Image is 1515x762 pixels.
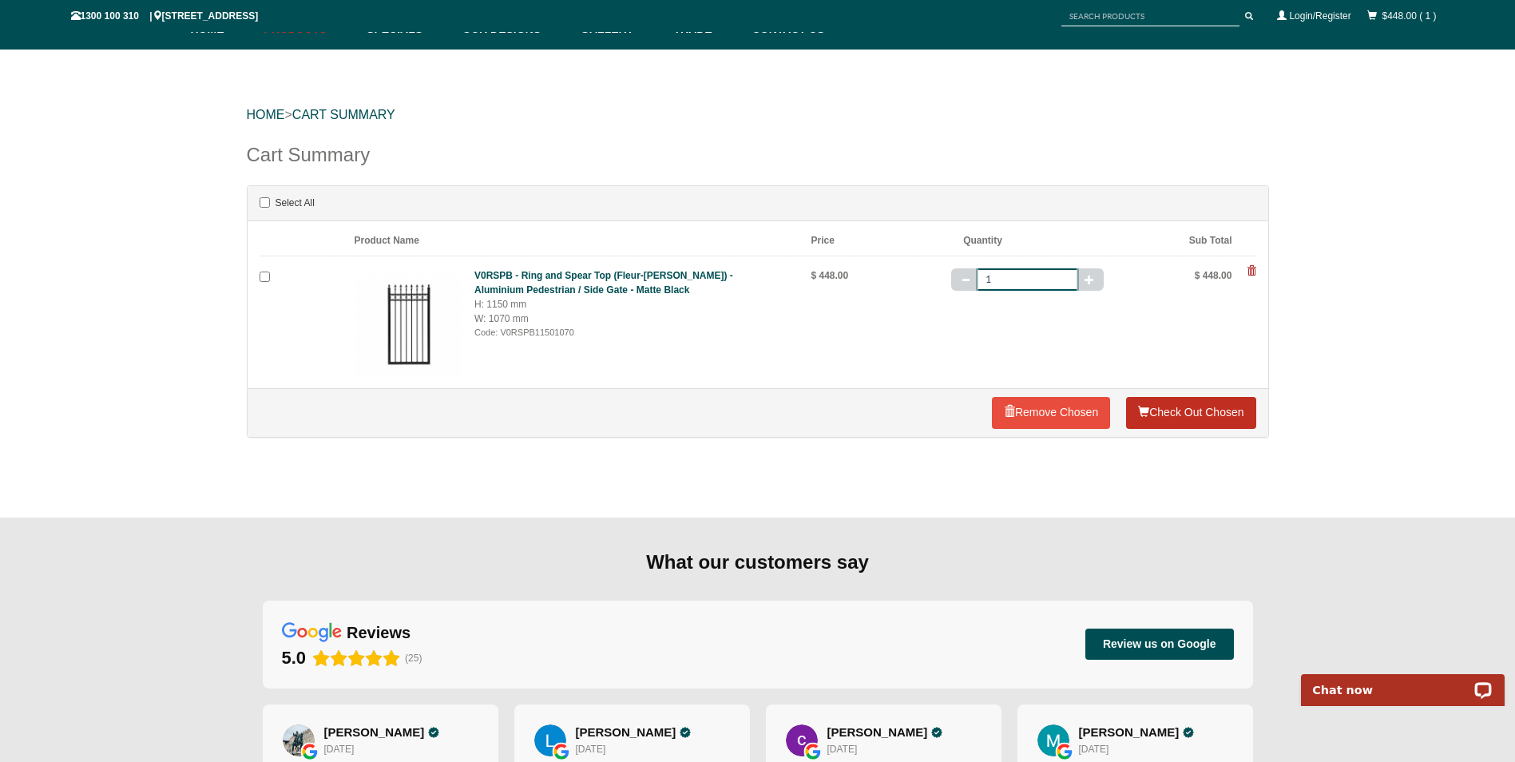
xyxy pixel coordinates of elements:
a: Review by chen buqi [827,725,943,740]
b: Price [811,235,835,246]
span: 1300 100 310 | [STREET_ADDRESS] [71,10,259,22]
span: [PERSON_NAME] [1079,725,1180,740]
img: v0rspb-ring-and-spear-top-fleur-de-lis-aluminium-pedestrian--side-gate-matte-black-2024926161644-... [355,268,463,377]
b: Sub Total [1189,235,1232,246]
a: Check Out Chosen [1126,397,1255,429]
a: Review by George XING [324,725,440,740]
b: $ 448.00 [811,270,849,281]
div: Verified Customer [428,727,439,738]
b: Quantity [963,235,1002,246]
label: Select All [260,194,315,212]
a: Login/Register [1289,10,1350,22]
img: George XING [283,724,315,756]
input: Select All [260,197,270,208]
div: Code: V0RSPB11501070 [474,326,775,339]
a: $448.00 ( 1 ) [1382,10,1436,22]
a: V0RSPB - Ring and Spear Top (Fleur-[PERSON_NAME]) - Aluminium Pedestrian / Side Gate - Matte Black [474,270,733,296]
iframe: LiveChat chat widget [1291,656,1515,706]
img: chen buqi [786,724,818,756]
div: Verified Customer [931,727,942,738]
a: Cart Summary [292,108,395,121]
span: Review us on Google [1103,637,1216,651]
img: Meng Feng [1037,724,1069,756]
div: [DATE] [324,743,355,756]
div: Verified Customer [1183,727,1194,738]
div: [DATE] [1079,743,1109,756]
span: [PERSON_NAME] [827,725,928,740]
a: Review by Louise Veenstra [576,725,692,740]
b: $ 448.00 [1195,270,1232,281]
button: Review us on Google [1085,629,1234,659]
a: Remove Chosen [992,397,1110,429]
div: Cart Summary [247,141,1269,185]
div: H: 1150 mm [474,297,775,312]
a: View on Google [1037,724,1069,756]
div: reviews [347,622,410,643]
div: > [247,89,1269,141]
span: (25) [405,653,422,664]
a: View on Google [283,724,315,756]
div: 5.0 [282,647,307,669]
div: [DATE] [576,743,606,756]
div: [DATE] [827,743,858,756]
input: SEARCH PRODUCTS [1061,6,1239,26]
img: Louise Veenstra [534,724,566,756]
div: What our customers say [263,550,1253,575]
div: Rating: 5.0 out of 5 [282,647,401,669]
b: Product Name [355,235,419,246]
div: W: 1070 mm [474,312,775,326]
span: [PERSON_NAME] [576,725,676,740]
a: HOME [247,108,285,121]
span: [PERSON_NAME] [324,725,425,740]
a: Review by Meng Feng [1079,725,1195,740]
a: View on Google [786,724,818,756]
div: Verified Customer [680,727,691,738]
a: View on Google [534,724,566,756]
